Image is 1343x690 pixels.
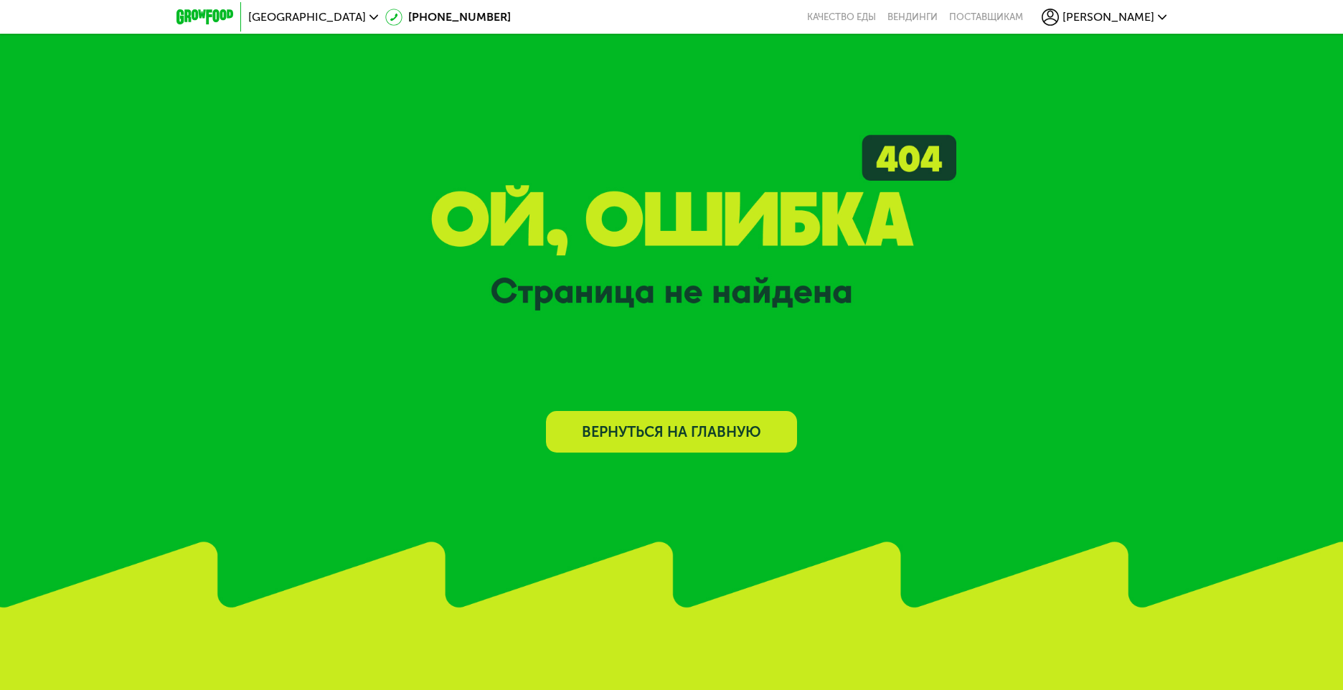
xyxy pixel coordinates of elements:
span: [PERSON_NAME] [1062,11,1154,23]
div: поставщикам [949,11,1023,23]
a: Качество еды [807,11,876,23]
a: Вернуться на главную [546,411,797,453]
a: Вендинги [887,11,938,23]
span: [GEOGRAPHIC_DATA] [248,11,366,23]
a: [PHONE_NUMBER] [385,9,511,26]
